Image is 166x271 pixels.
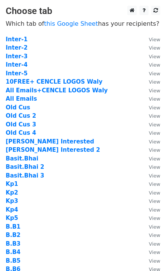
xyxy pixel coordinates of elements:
small: View [149,190,160,196]
a: B.B5 [6,257,21,264]
small: View [149,130,160,136]
small: View [149,105,160,111]
a: Inter-3 [6,53,28,60]
a: View [141,104,160,111]
small: View [149,54,160,59]
a: Inter-5 [6,70,28,77]
strong: Kp2 [6,189,18,196]
a: View [141,95,160,102]
a: B.B1 [6,223,21,230]
a: Old Cus 3 [6,121,36,128]
a: View [141,257,160,264]
a: Kp4 [6,206,18,213]
strong: All Emails+CENCLE LOGOS Waly [6,87,108,94]
small: View [149,62,160,68]
a: View [141,189,160,196]
small: View [149,122,160,128]
strong: All Emails [6,95,37,102]
a: View [141,240,160,247]
a: View [141,155,160,162]
a: B.B4 [6,249,21,255]
a: View [141,121,160,128]
small: View [149,139,160,145]
a: 10FREE+ CENCLE LOGOS Waly [6,78,103,85]
h3: Choose tab [6,6,160,17]
a: View [141,232,160,238]
small: View [149,173,160,179]
a: View [141,172,160,179]
a: Basit.Bhai 3 [6,172,44,179]
a: Inter-1 [6,36,28,43]
small: View [149,181,160,187]
small: View [149,79,160,85]
small: View [149,71,160,76]
a: View [141,215,160,221]
a: View [141,249,160,255]
a: Old Cus 4 [6,129,36,136]
small: View [149,88,160,93]
small: View [149,207,160,213]
small: View [149,113,160,119]
small: View [149,96,160,102]
a: View [141,87,160,94]
a: Inter-2 [6,44,28,51]
a: [PERSON_NAME] Interested [6,138,94,145]
small: View [149,249,160,255]
small: View [149,37,160,42]
small: View [149,224,160,230]
small: View [149,258,160,264]
a: View [141,129,160,136]
small: View [149,241,160,247]
a: View [141,164,160,170]
small: View [149,215,160,221]
a: Inter-4 [6,61,28,68]
p: Which tab of has your recipients? [6,20,160,28]
a: View [141,112,160,119]
small: View [149,45,160,51]
a: View [141,36,160,43]
a: Basit.Bhai [6,155,38,162]
a: Basit.Bhai 2 [6,164,44,170]
small: View [149,147,160,153]
a: View [141,44,160,51]
a: View [141,138,160,145]
a: Old Cus 2 [6,112,36,119]
small: View [149,164,160,170]
a: View [141,70,160,77]
a: B.B3 [6,240,21,247]
small: View [149,156,160,162]
a: Kp3 [6,198,18,204]
a: View [141,223,160,230]
a: View [141,78,160,85]
strong: Old Cus [6,104,30,111]
a: View [141,53,160,60]
a: B.B2 [6,232,21,238]
a: [PERSON_NAME] Interested 2 [6,146,100,153]
a: Kp5 [6,215,18,221]
a: View [141,206,160,213]
a: Kp1 [6,181,18,187]
a: View [141,198,160,204]
a: View [141,61,160,68]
